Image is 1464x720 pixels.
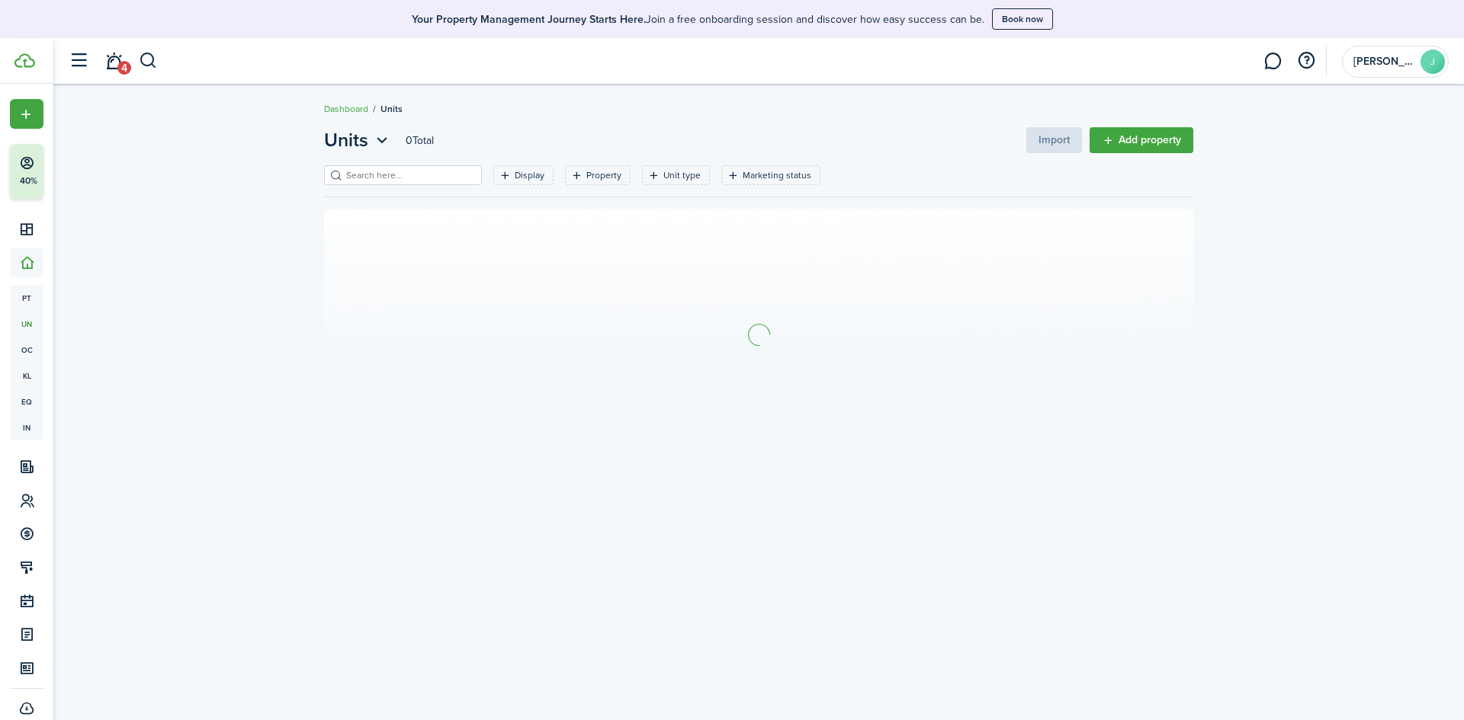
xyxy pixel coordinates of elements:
filter-tag: Open filter [565,165,631,185]
button: Open resource center [1293,48,1319,74]
avatar-text: J [1421,50,1445,74]
img: Loading [746,322,772,348]
a: Add property [1090,127,1193,153]
a: eq [10,389,43,414]
p: 40% [19,174,38,187]
img: TenantCloud [14,53,35,68]
button: Book now [992,8,1053,30]
a: Messaging [1258,42,1287,81]
a: un [10,311,43,337]
filter-tag-label: Unit type [663,168,701,182]
b: Your Property Management Journey Starts Here. [412,11,646,27]
span: Units [380,102,403,116]
filter-tag-label: Property [586,168,621,182]
button: Units [324,126,392,154]
span: John [1353,56,1414,67]
filter-tag: Open filter [642,165,710,185]
a: pt [10,285,43,311]
a: Notifications [99,42,128,81]
filter-tag-label: Display [515,168,544,182]
button: Open sidebar [64,46,93,75]
a: Dashboard [324,102,368,116]
header-page-total: 0 Total [406,133,434,149]
button: Open menu [10,99,43,129]
import-btn: Import [1026,127,1082,153]
filter-tag: Open filter [493,165,554,185]
button: Open menu [324,126,392,154]
input: Search here... [342,168,477,183]
span: 4 [117,61,131,75]
button: Search [139,48,158,74]
span: Units [324,126,368,154]
filter-tag: Open filter [721,165,820,185]
p: Join a free onboarding session and discover how easy success can be. [412,11,984,27]
a: oc [10,337,43,363]
filter-tag-label: Marketing status [743,168,811,182]
a: in [10,414,43,440]
button: 40% [10,144,136,199]
a: kl [10,363,43,389]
